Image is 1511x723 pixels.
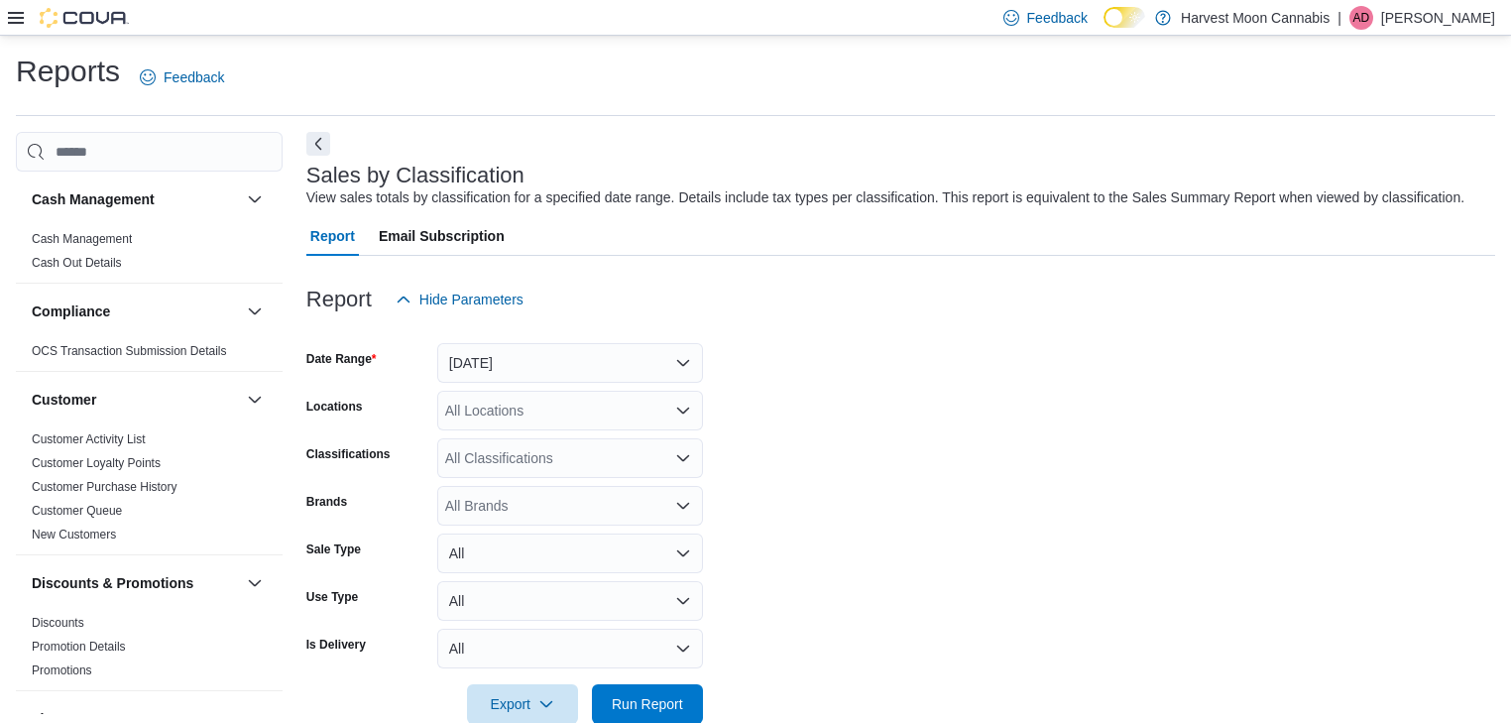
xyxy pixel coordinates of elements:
p: Harvest Moon Cannabis [1181,6,1330,30]
button: Open list of options [675,450,691,466]
input: Dark Mode [1104,7,1145,28]
h3: Compliance [32,301,110,321]
span: Dark Mode [1104,28,1104,29]
button: Discounts & Promotions [243,571,267,595]
div: Customer [16,427,283,554]
span: Customer Queue [32,503,122,519]
span: Cash Management [32,231,132,247]
label: Classifications [306,446,391,462]
h3: Report [306,288,372,311]
a: OCS Transaction Submission Details [32,344,227,358]
span: Feedback [164,67,224,87]
a: Promotions [32,663,92,677]
p: | [1337,6,1341,30]
button: Next [306,132,330,156]
a: Cash Management [32,232,132,246]
h3: Sales by Classification [306,164,524,187]
span: Customer Activity List [32,431,146,447]
button: Cash Management [32,189,239,209]
button: All [437,534,703,573]
button: [DATE] [437,343,703,383]
div: Cash Management [16,227,283,283]
img: Cova [40,8,129,28]
a: Customer Loyalty Points [32,456,161,470]
a: Customer Queue [32,504,122,518]
span: Cash Out Details [32,255,122,271]
h3: Discounts & Promotions [32,573,193,593]
a: Discounts [32,616,84,630]
a: Promotion Details [32,640,126,654]
span: AD [1353,6,1370,30]
button: Customer [32,390,239,410]
label: Brands [306,494,347,510]
span: Run Report [612,694,683,714]
button: All [437,581,703,621]
h3: Cash Management [32,189,155,209]
a: Customer Purchase History [32,480,177,494]
button: Compliance [243,300,267,323]
label: Date Range [306,351,377,367]
label: Locations [306,399,363,415]
p: [PERSON_NAME] [1381,6,1495,30]
button: All [437,629,703,668]
h3: Customer [32,390,96,410]
button: Open list of options [675,403,691,419]
label: Use Type [306,589,358,605]
button: Discounts & Promotions [32,573,239,593]
a: New Customers [32,528,116,542]
span: Report [310,216,355,256]
button: Compliance [32,301,239,321]
button: Open list of options [675,498,691,514]
span: Discounts [32,615,84,631]
span: Email Subscription [379,216,505,256]
span: Customer Loyalty Points [32,455,161,471]
a: Feedback [132,58,232,97]
button: Hide Parameters [388,280,531,319]
button: Cash Management [243,187,267,211]
span: Feedback [1027,8,1088,28]
div: Andy Downing [1349,6,1373,30]
h1: Reports [16,52,120,91]
span: Promotion Details [32,639,126,655]
span: OCS Transaction Submission Details [32,343,227,359]
a: Customer Activity List [32,432,146,446]
a: Cash Out Details [32,256,122,270]
button: Customer [243,388,267,412]
span: Hide Parameters [419,290,523,309]
span: Customer Purchase History [32,479,177,495]
label: Is Delivery [306,637,366,653]
span: Promotions [32,663,92,678]
div: View sales totals by classification for a specified date range. Details include tax types per cla... [306,187,1464,208]
span: New Customers [32,527,116,542]
div: Discounts & Promotions [16,611,283,690]
div: Compliance [16,339,283,371]
label: Sale Type [306,542,361,557]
